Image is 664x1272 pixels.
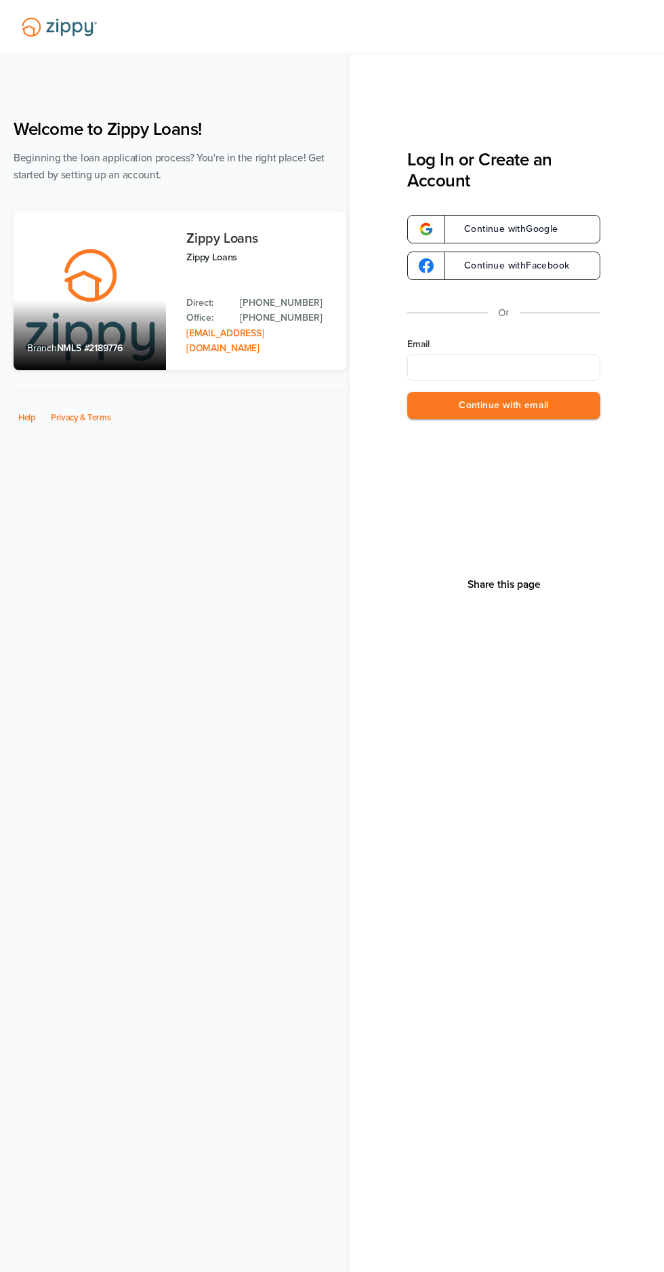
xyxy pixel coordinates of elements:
[407,252,600,280] a: google-logoContinue withFacebook
[419,222,434,237] img: google-logo
[186,327,264,354] a: Email Address: zippyguide@zippymh.com
[186,296,226,311] p: Direct:
[451,261,569,271] span: Continue with Facebook
[499,304,510,321] p: Or
[451,224,558,234] span: Continue with Google
[240,311,333,325] a: Office Phone: 512-975-2947
[407,392,600,420] button: Continue with email
[186,250,333,265] p: Zippy Loans
[186,311,226,325] p: Office:
[51,412,111,423] a: Privacy & Terms
[419,258,434,273] img: google-logo
[407,338,600,351] label: Email
[407,215,600,243] a: google-logoContinue withGoogle
[407,149,600,191] h3: Log In or Create an Account
[14,119,346,140] h1: Welcome to Zippy Loans!
[18,412,36,423] a: Help
[57,342,123,354] span: NMLS #2189776
[27,342,57,354] span: Branch
[240,296,333,311] a: Direct Phone: 512-975-2947
[463,578,545,591] button: Share This Page
[14,12,105,43] img: Lender Logo
[186,231,333,246] h3: Zippy Loans
[407,354,600,381] input: Email Address
[14,152,325,181] span: Beginning the loan application process? You're in the right place! Get started by setting up an a...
